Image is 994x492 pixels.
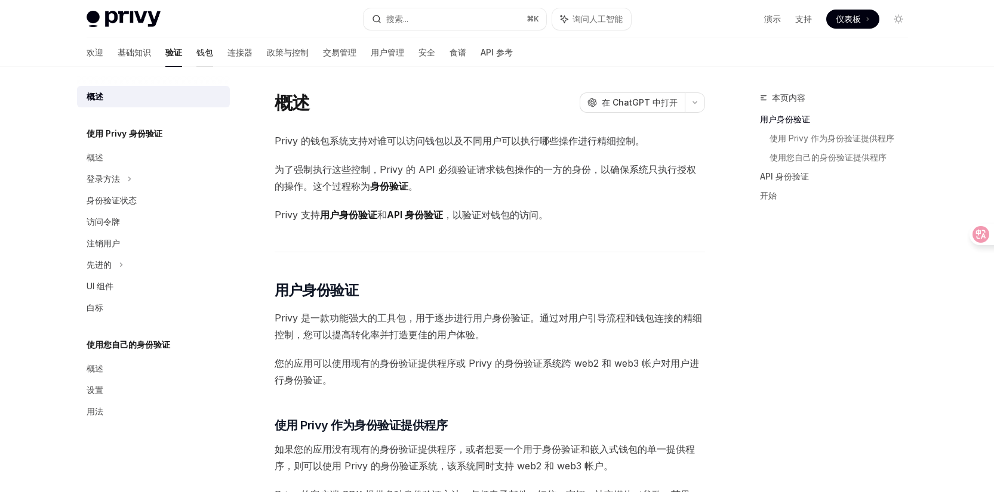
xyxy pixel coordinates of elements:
a: 注销用户 [77,233,230,254]
font: API 参考 [481,47,513,57]
a: 概述 [77,147,230,168]
a: 用法 [77,401,230,422]
a: 安全 [418,38,435,67]
a: 连接器 [227,38,253,67]
a: 验证 [165,38,182,67]
a: 使用 Privy 作为身份验证提供程序 [770,129,918,148]
a: 演示 [764,13,781,25]
font: 用户身份验证 [760,114,810,124]
font: 使用 Privy 身份验证 [87,128,162,138]
font: 登录方法 [87,174,120,184]
img: 灯光标志 [87,11,161,27]
font: 先进的 [87,259,112,270]
a: 钱包 [196,38,213,67]
font: 身份验证状态 [87,195,137,205]
font: 设置 [87,385,103,395]
font: 欢迎 [87,47,103,57]
font: Privy 的钱包系统支持对谁可以访问钱包以及不同用户可以执行哪些操作进行精细控制。 [275,135,645,147]
font: 使用您自己的身份验证提供程序 [770,152,887,162]
font: 为了强制执行这些控制，Privy 的 API 必须验证请求钱包操作的一方的身份，以确保系统只执行授权的操作。这个过程称为 [275,163,696,192]
font: 钱包 [196,47,213,57]
a: 交易管理 [323,38,356,67]
font: 仪表板 [836,14,861,24]
font: 验证 [165,47,182,57]
font: 支持 [795,14,812,24]
a: 政策与控制 [267,38,309,67]
font: 政策与控制 [267,47,309,57]
a: 支持 [795,13,812,25]
a: 使用您自己的身份验证提供程序 [770,148,918,167]
font: UI 组件 [87,281,113,291]
font: 使用 Privy 作为身份验证提供程序 [770,133,894,143]
font: 食谱 [450,47,466,57]
font: 用户身份验证 [320,209,377,221]
font: 开始 [760,190,777,200]
font: 连接器 [227,47,253,57]
font: 用户管理 [371,47,404,57]
font: 注销用户 [87,238,120,248]
a: API 身份验证 [760,167,918,186]
font: 使用 Privy 作为身份验证提供程序 [275,418,448,432]
font: 安全 [418,47,435,57]
font: 概述 [87,91,103,101]
a: 食谱 [450,38,466,67]
button: 切换暗模式 [889,10,908,29]
font: 白标 [87,302,103,312]
font: 搜索... [386,14,408,24]
a: 概述 [77,86,230,107]
font: 身份验证 [370,180,408,192]
font: 演示 [764,14,781,24]
font: 概述 [87,152,103,162]
font: Privy 是一款功能强大的工具包，用于逐步进行用户身份验证。通过对用户引导流程和钱包连接的精细控制，您可以提高转化率并打造更佳的用户体验。 [275,312,702,341]
a: 白标 [77,297,230,318]
font: 使用您自己的身份验证 [87,339,170,349]
a: 概述 [77,358,230,379]
font: 和 [377,209,387,221]
font: ⌘ [527,14,534,23]
font: API 身份验证 [760,171,809,181]
font: 用法 [87,406,103,416]
font: 本页内容 [772,92,805,103]
font: 概述 [87,363,103,373]
a: 基础知识 [118,38,151,67]
font: Privy 支持 [275,209,320,221]
font: 如果您的应用没有现有的身份验证提供程序，或者想要一个用于身份验证和嵌入式钱包的单一提供程序，则可以使用 Privy 的身份验证系统，该系统同时支持 web2 和 web3 帐户。 [275,443,695,472]
button: 在 ChatGPT 中打开 [580,92,685,113]
font: 在 ChatGPT 中打开 [602,97,678,107]
font: API 身份验证 [387,209,443,221]
font: K [534,14,539,23]
a: 用户管理 [371,38,404,67]
font: 交易管理 [323,47,356,57]
a: 设置 [77,379,230,401]
font: 访问令牌 [87,216,120,227]
button: 询问人工智能 [552,8,631,30]
a: 用户身份验证 [760,110,918,129]
font: 您的应用可以使用现有的身份验证提供程序或 Privy 的身份验证系统跨 web2 和 web3 帐户对用户进行身份验证。 [275,357,699,386]
button: 搜索...⌘K [364,8,546,30]
font: ，以验证对钱包的访问。 [443,209,548,221]
a: 开始 [760,186,918,205]
a: API 参考 [481,38,513,67]
a: 仪表板 [826,10,879,29]
a: 身份验证状态 [77,190,230,211]
font: 概述 [275,92,310,113]
a: 访问令牌 [77,211,230,233]
font: 询问人工智能 [573,14,623,24]
a: UI 组件 [77,276,230,297]
a: 欢迎 [87,38,103,67]
font: 用户身份验证 [275,281,358,299]
font: 基础知识 [118,47,151,57]
font: 。 [408,180,418,192]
